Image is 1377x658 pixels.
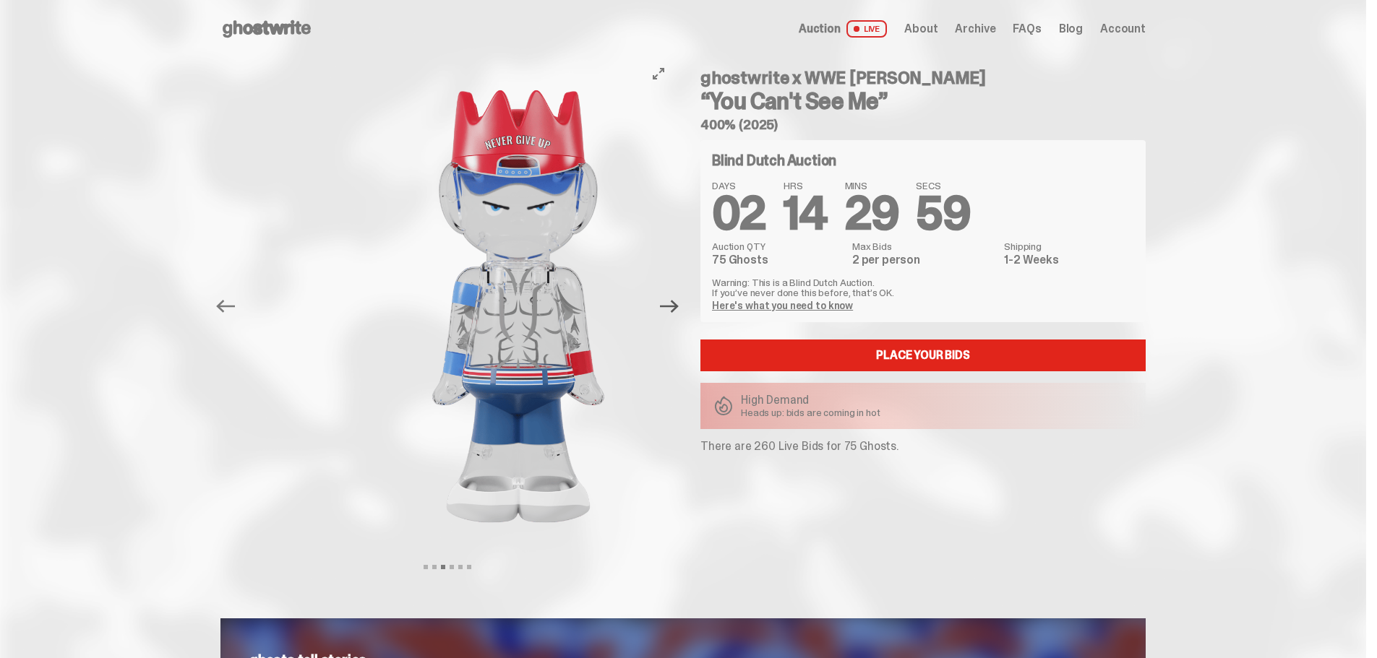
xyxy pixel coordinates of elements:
[712,183,766,243] span: 02
[846,20,888,38] span: LIVE
[784,181,828,191] span: HRS
[319,58,717,555] img: John_Cena_Hero_6.png
[458,565,463,569] button: View slide 5
[852,241,995,251] dt: Max Bids
[441,565,445,569] button: View slide 3
[799,20,887,38] a: Auction LIVE
[700,339,1146,371] a: Place your Bids
[712,299,853,312] a: Here's what you need to know
[700,69,1146,87] h4: ghostwrite x WWE [PERSON_NAME]
[700,441,1146,452] p: There are 260 Live Bids for 75 Ghosts.
[467,565,471,569] button: View slide 6
[904,23,938,35] a: About
[432,565,437,569] button: View slide 2
[1013,23,1041,35] a: FAQs
[712,277,1134,298] p: Warning: This is a Blind Dutch Auction. If you’ve never done this before, that’s OK.
[1059,23,1083,35] a: Blog
[712,181,766,191] span: DAYS
[210,290,241,322] button: Previous
[784,183,828,243] span: 14
[700,90,1146,113] h3: “You Can't See Me”
[852,254,995,266] dd: 2 per person
[741,407,880,417] p: Heads up: bids are coming in hot
[916,181,970,191] span: SECS
[845,183,899,243] span: 29
[916,183,970,243] span: 59
[845,181,899,191] span: MINS
[650,65,667,82] button: View full-screen
[450,565,454,569] button: View slide 4
[1100,23,1146,35] a: Account
[799,23,841,35] span: Auction
[741,394,880,406] p: High Demand
[712,254,844,266] dd: 75 Ghosts
[653,290,685,322] button: Next
[712,153,836,168] h4: Blind Dutch Auction
[712,241,844,251] dt: Auction QTY
[700,118,1146,131] h5: 400% (2025)
[955,23,995,35] a: Archive
[1004,254,1134,266] dd: 1-2 Weeks
[1004,241,1134,251] dt: Shipping
[424,565,428,569] button: View slide 1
